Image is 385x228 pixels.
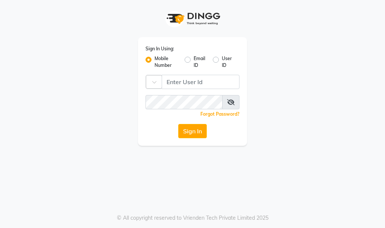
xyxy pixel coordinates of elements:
input: Username [146,95,223,109]
label: Mobile Number [155,55,179,69]
label: User ID [222,55,233,69]
label: Email ID [194,55,206,69]
input: Username [162,75,239,89]
button: Sign In [178,124,207,138]
label: Sign In Using: [146,45,174,52]
a: Forgot Password? [200,111,239,117]
img: logo1.svg [162,8,223,30]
